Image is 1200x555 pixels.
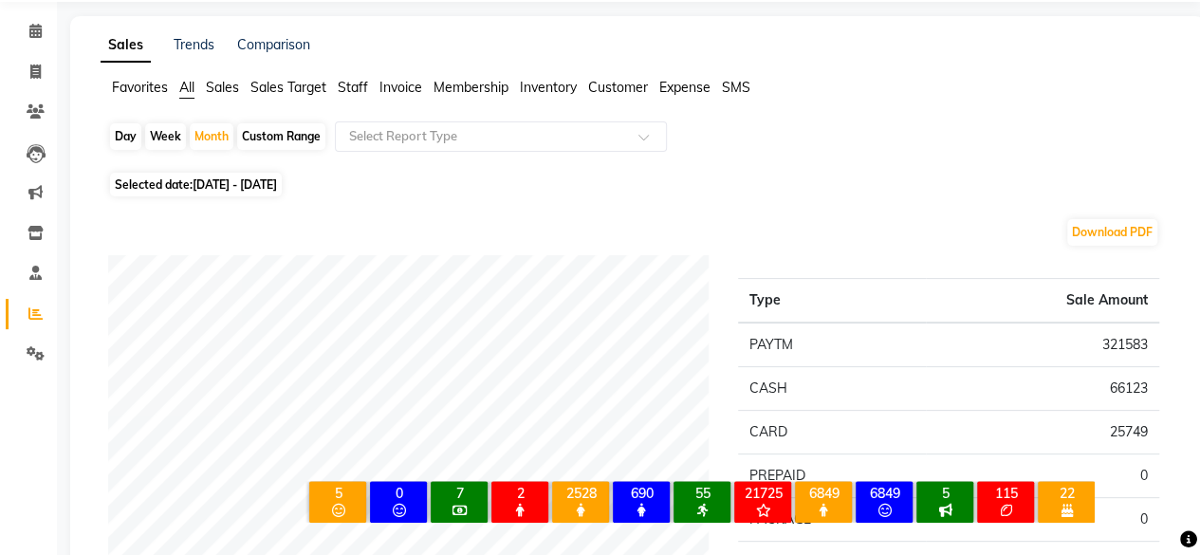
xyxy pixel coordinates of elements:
span: Invoice [379,79,422,96]
div: 115 [981,485,1030,502]
span: Sales [206,79,239,96]
td: CARD [738,411,927,454]
div: Week [145,123,186,150]
span: Staff [338,79,368,96]
td: 25749 [926,411,1159,454]
span: Customer [588,79,648,96]
td: PREPAID [738,454,927,498]
td: 0 [926,454,1159,498]
div: 0 [374,485,423,502]
a: Comparison [237,36,310,53]
div: 6849 [799,485,848,502]
span: All [179,79,194,96]
div: 22 [1042,485,1091,502]
th: Sale Amount [926,279,1159,324]
div: Custom Range [237,123,325,150]
span: Inventory [520,79,577,96]
div: Month [190,123,233,150]
a: Sales [101,28,151,63]
td: CASH [738,367,927,411]
a: Trends [174,36,214,53]
span: Membership [434,79,508,96]
div: 5 [920,485,969,502]
span: Expense [659,79,711,96]
th: Type [738,279,927,324]
span: Selected date: [110,173,282,196]
div: Day [110,123,141,150]
td: 321583 [926,323,1159,367]
div: 690 [617,485,666,502]
span: Favorites [112,79,168,96]
div: 2528 [556,485,605,502]
div: 5 [313,485,362,502]
div: 7 [434,485,484,502]
div: 21725 [738,485,787,502]
div: 6849 [859,485,909,502]
td: 66123 [926,367,1159,411]
td: PAYTM [738,323,927,367]
div: 55 [677,485,727,502]
span: [DATE] - [DATE] [193,177,277,192]
span: Sales Target [250,79,326,96]
button: Download PDF [1067,219,1157,246]
span: SMS [722,79,750,96]
div: 2 [495,485,545,502]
